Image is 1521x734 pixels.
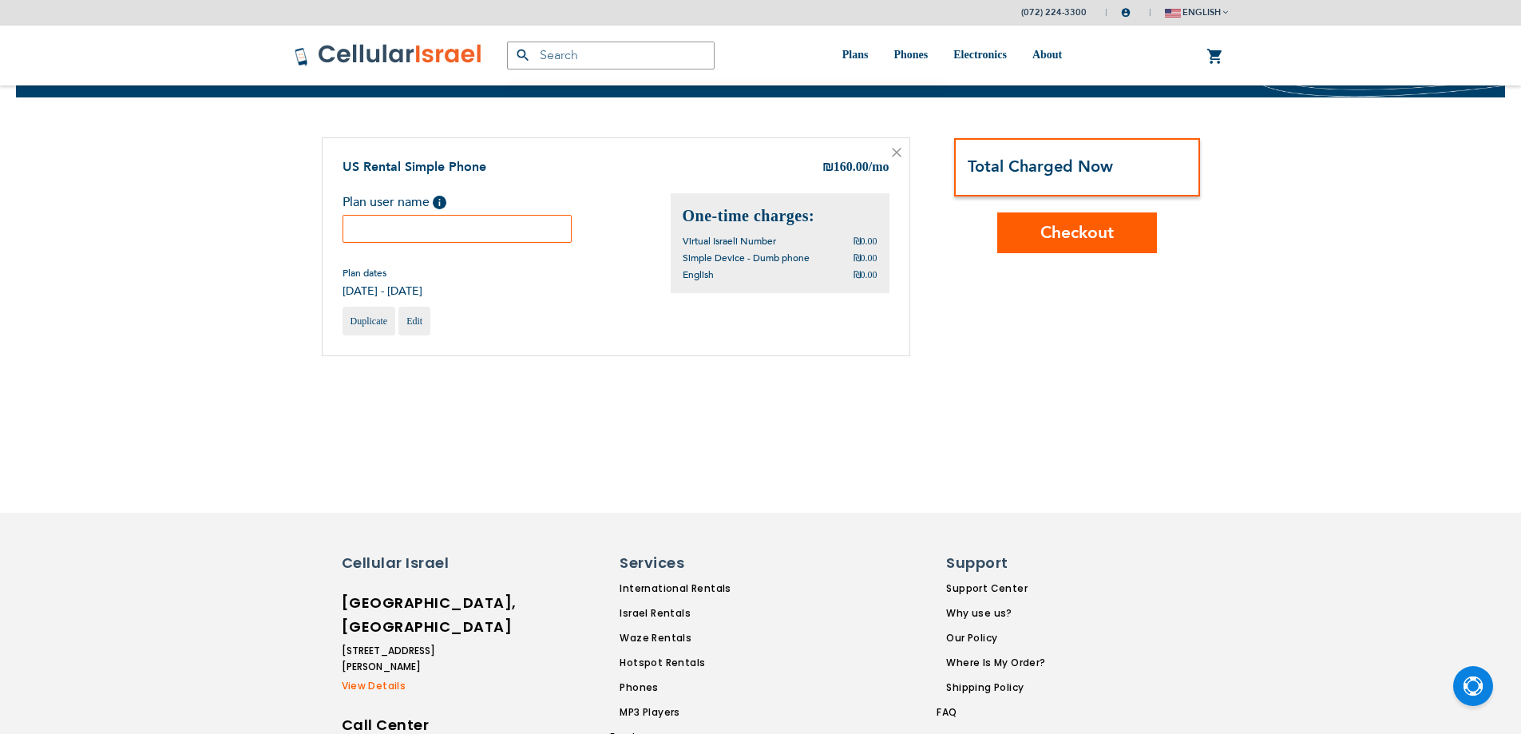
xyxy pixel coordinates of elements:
[620,581,817,596] a: International Rentals
[620,553,807,573] h6: Services
[433,196,446,209] span: Help
[351,315,388,327] span: Duplicate
[620,705,817,720] a: MP3 Players
[842,49,869,61] span: Plans
[342,591,481,639] h6: [GEOGRAPHIC_DATA], [GEOGRAPHIC_DATA]
[893,26,928,85] a: Phones
[683,252,810,264] span: Simple Device - Dumb phone
[343,307,396,335] a: Duplicate
[946,606,1045,621] a: Why use us?
[620,680,817,695] a: Phones
[343,284,422,299] span: [DATE] - [DATE]
[869,160,889,173] span: /mo
[1165,9,1181,18] img: english
[946,656,1045,670] a: Where Is My Order?
[822,159,834,177] span: ₪
[620,631,817,645] a: Waze Rentals
[342,643,481,675] li: [STREET_ADDRESS][PERSON_NAME]
[946,581,1045,596] a: Support Center
[683,235,776,248] span: Virtual Israeli Number
[946,680,1045,695] a: Shipping Policy
[683,268,714,281] span: English
[683,205,877,227] h2: One-time charges:
[620,656,817,670] a: Hotspot Rentals
[1021,6,1087,18] a: (072) 224-3300
[1165,1,1228,24] button: english
[294,43,483,67] img: Cellular Israel Logo
[953,49,1007,61] span: Electronics
[1040,221,1114,244] span: Checkout
[854,269,877,280] span: ₪0.00
[1032,49,1062,61] span: About
[968,156,1113,177] strong: Total Charged Now
[997,212,1157,253] button: Checkout
[398,307,430,335] a: Edit
[342,553,481,573] h6: Cellular Israel
[343,267,422,280] span: Plan dates
[946,553,1036,573] h6: Support
[507,42,715,69] input: Search
[854,236,877,247] span: ₪0.00
[953,26,1007,85] a: Electronics
[822,158,889,177] div: 160.00
[1032,26,1062,85] a: About
[342,679,481,693] a: View Details
[854,252,877,264] span: ₪0.00
[406,315,422,327] span: Edit
[893,49,928,61] span: Phones
[343,158,486,176] a: US Rental Simple Phone
[937,705,1045,720] a: FAQ
[842,26,869,85] a: Plans
[946,631,1045,645] a: Our Policy
[343,193,430,211] span: Plan user name
[620,606,817,621] a: Israel Rentals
